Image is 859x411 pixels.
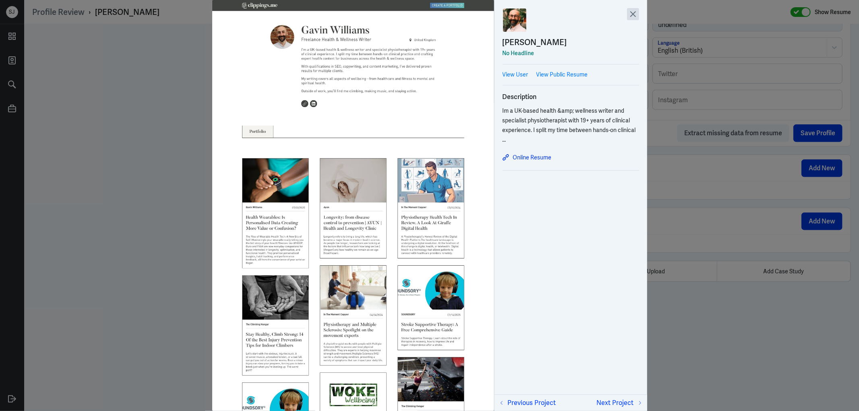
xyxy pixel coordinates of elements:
[503,91,639,103] h3: Description
[503,8,527,32] img: Gavin Williams
[503,106,639,145] div: Im a UK-based health &amp; wellness writer and specialist physiotherapist with 19+ years of clini...
[503,48,639,58] div: No Headline
[597,398,644,408] button: Next Project
[503,36,639,48] a: [PERSON_NAME]
[536,70,588,79] a: View Public Resume
[503,153,639,162] a: Online Resume
[498,398,556,408] button: Previous Project
[503,36,567,48] div: [PERSON_NAME]
[503,70,528,79] a: View User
